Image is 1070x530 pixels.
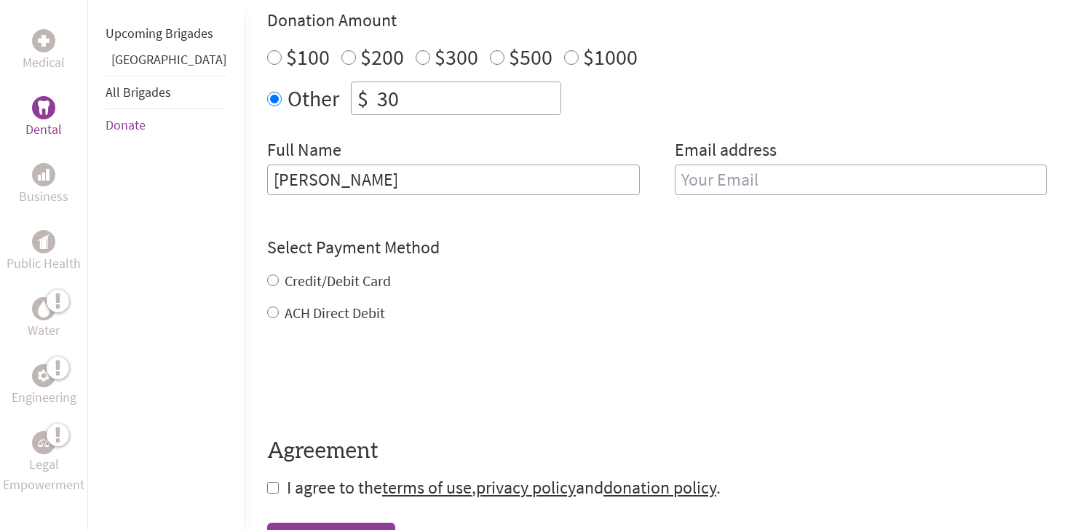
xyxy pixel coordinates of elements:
[111,51,226,68] a: [GEOGRAPHIC_DATA]
[38,300,49,317] img: Water
[32,364,55,387] div: Engineering
[360,43,404,71] label: $200
[32,163,55,186] div: Business
[285,304,385,322] label: ACH Direct Debit
[287,476,721,499] span: I agree to the , and .
[3,431,84,495] a: Legal EmpowermentLegal Empowerment
[267,438,1047,464] h4: Agreement
[7,253,81,274] p: Public Health
[106,76,226,109] li: All Brigades
[38,234,49,249] img: Public Health
[32,230,55,253] div: Public Health
[25,119,62,140] p: Dental
[288,82,339,115] label: Other
[38,438,49,447] img: Legal Empowerment
[23,29,65,73] a: MedicalMedical
[675,138,777,165] label: Email address
[32,29,55,52] div: Medical
[352,82,374,114] div: $
[267,352,488,409] iframe: reCAPTCHA
[12,387,76,408] p: Engineering
[675,165,1047,195] input: Your Email
[374,82,560,114] input: Enter Amount
[32,96,55,119] div: Dental
[19,186,68,207] p: Business
[38,100,49,114] img: Dental
[106,109,226,141] li: Donate
[12,364,76,408] a: EngineeringEngineering
[476,476,576,499] a: privacy policy
[106,50,226,76] li: Guatemala
[25,96,62,140] a: DentalDental
[267,9,1047,32] h4: Donation Amount
[28,320,60,341] p: Water
[32,431,55,454] div: Legal Empowerment
[435,43,478,71] label: $300
[3,454,84,495] p: Legal Empowerment
[38,169,49,181] img: Business
[38,35,49,47] img: Medical
[32,297,55,320] div: Water
[19,163,68,207] a: BusinessBusiness
[7,230,81,274] a: Public HealthPublic Health
[267,138,341,165] label: Full Name
[28,297,60,341] a: WaterWater
[267,236,1047,259] h4: Select Payment Method
[286,43,330,71] label: $100
[603,476,716,499] a: donation policy
[106,17,226,50] li: Upcoming Brigades
[106,116,146,133] a: Donate
[106,84,171,100] a: All Brigades
[38,370,49,381] img: Engineering
[23,52,65,73] p: Medical
[509,43,552,71] label: $500
[285,272,391,290] label: Credit/Debit Card
[583,43,638,71] label: $1000
[382,476,472,499] a: terms of use
[106,25,213,41] a: Upcoming Brigades
[267,165,640,195] input: Enter Full Name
